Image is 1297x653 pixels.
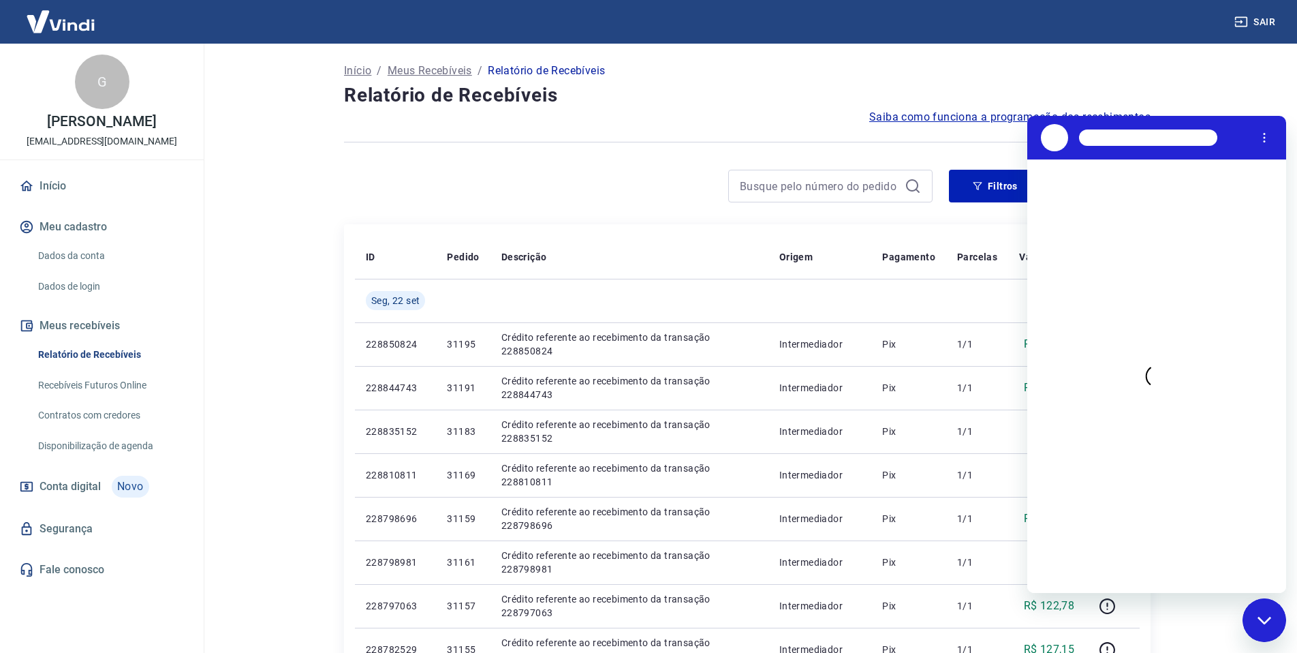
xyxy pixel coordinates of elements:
[957,381,997,395] p: 1/1
[47,115,156,129] p: [PERSON_NAME]
[344,63,371,79] a: Início
[779,337,861,351] p: Intermediador
[366,425,425,438] p: 228835152
[366,381,425,395] p: 228844743
[740,176,899,196] input: Busque pelo número do pedido
[16,514,187,544] a: Segurança
[447,556,479,569] p: 31161
[33,273,187,301] a: Dados de login
[1019,250,1063,264] p: Valor Líq.
[1024,336,1075,352] p: R$ 149,95
[488,63,605,79] p: Relatório de Recebíveis
[40,477,101,496] span: Conta digital
[1027,116,1286,593] iframe: Janela de mensagens
[957,599,997,613] p: 1/1
[16,555,187,585] a: Fale conosco
[882,381,935,395] p: Pix
[957,468,997,482] p: 1/1
[33,401,187,429] a: Contratos com credores
[882,337,935,351] p: Pix
[33,242,187,270] a: Dados da conta
[27,134,177,149] p: [EMAIL_ADDRESS][DOMAIN_NAME]
[1024,598,1075,614] p: R$ 122,78
[16,1,105,42] img: Vindi
[501,331,757,358] p: Crédito referente ao recebimento da transação 228850824
[366,599,425,613] p: 228797063
[33,341,187,369] a: Relatório de Recebíveis
[882,512,935,526] p: Pix
[957,250,997,264] p: Parcelas
[447,250,479,264] p: Pedido
[501,374,757,401] p: Crédito referente ao recebimento da transação 228844743
[501,461,757,489] p: Crédito referente ao recebimento da transação 228810811
[779,556,861,569] p: Intermediador
[1024,511,1075,527] p: R$ 151,86
[447,468,479,482] p: 31169
[371,294,420,307] span: Seg, 22 set
[33,432,187,460] a: Disponibilização de agenda
[882,599,935,613] p: Pix
[501,592,757,620] p: Crédito referente ao recebimento da transação 228797063
[957,556,997,569] p: 1/1
[366,468,425,482] p: 228810811
[779,250,813,264] p: Origem
[366,337,425,351] p: 228850824
[366,250,375,264] p: ID
[16,311,187,341] button: Meus recebíveis
[344,82,1151,109] h4: Relatório de Recebíveis
[779,468,861,482] p: Intermediador
[447,512,479,526] p: 31159
[957,425,997,438] p: 1/1
[779,512,861,526] p: Intermediador
[75,55,129,109] div: G
[501,418,757,445] p: Crédito referente ao recebimento da transação 228835152
[33,371,187,399] a: Recebíveis Futuros Online
[779,599,861,613] p: Intermediador
[16,470,187,503] a: Conta digitalNovo
[882,468,935,482] p: Pix
[1024,380,1075,396] p: R$ 138,46
[1243,598,1286,642] iframe: Botão para abrir a janela de mensagens
[16,212,187,242] button: Meu cadastro
[779,425,861,438] p: Intermediador
[869,109,1151,125] a: Saiba como funciona a programação dos recebimentos
[779,381,861,395] p: Intermediador
[447,381,479,395] p: 31191
[112,476,149,498] span: Novo
[882,250,935,264] p: Pagamento
[882,556,935,569] p: Pix
[447,599,479,613] p: 31157
[478,63,482,79] p: /
[447,337,479,351] p: 31195
[957,337,997,351] p: 1/1
[882,425,935,438] p: Pix
[501,505,757,532] p: Crédito referente ao recebimento da transação 228798696
[949,170,1042,202] button: Filtros
[501,250,547,264] p: Descrição
[957,512,997,526] p: 1/1
[1232,10,1281,35] button: Sair
[366,556,425,569] p: 228798981
[501,549,757,576] p: Crédito referente ao recebimento da transação 228798981
[447,425,479,438] p: 31183
[16,171,187,201] a: Início
[377,63,381,79] p: /
[366,512,425,526] p: 228798696
[388,63,472,79] a: Meus Recebíveis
